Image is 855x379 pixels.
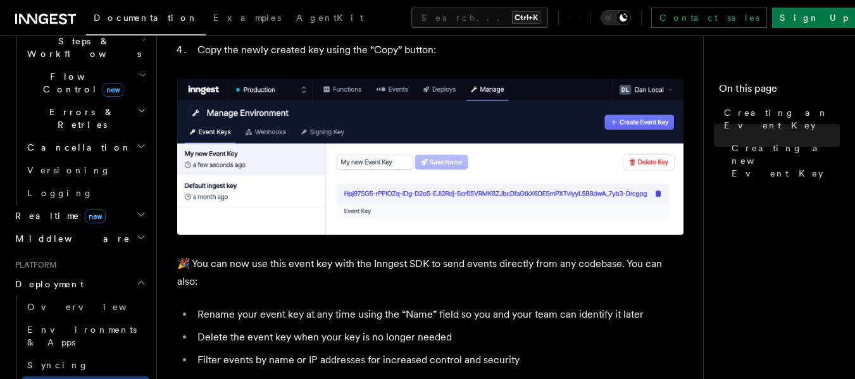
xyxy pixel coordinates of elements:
[732,142,840,180] span: Creating a new Event Key
[213,13,281,23] span: Examples
[724,106,840,132] span: Creating an Event Key
[512,11,540,24] kbd: Ctrl+K
[10,204,149,227] button: Realtimenew
[22,141,132,154] span: Cancellation
[22,318,149,354] a: Environments & Apps
[27,302,158,312] span: Overview
[719,101,840,137] a: Creating an Event Key
[27,165,111,175] span: Versioning
[86,4,206,35] a: Documentation
[194,351,683,369] li: Filter events by name or IP addresses for increased control and security
[22,136,149,159] button: Cancellation
[22,70,139,96] span: Flow Control
[22,65,149,101] button: Flow Controlnew
[177,79,683,235] img: A newly created Event Key in the Inngest Cloud dashboard
[27,325,137,347] span: Environments & Apps
[289,4,371,34] a: AgentKit
[10,209,106,222] span: Realtime
[22,295,149,318] a: Overview
[10,232,130,245] span: Middleware
[85,209,106,223] span: new
[22,182,149,204] a: Logging
[10,260,57,270] span: Platform
[103,83,123,97] span: new
[194,306,683,323] li: Rename your event key at any time using the “Name” field so you and your team can identify it later
[651,8,767,28] a: Contact sales
[10,273,149,295] button: Deployment
[296,13,363,23] span: AgentKit
[719,81,840,101] h4: On this page
[27,188,93,198] span: Logging
[22,106,137,131] span: Errors & Retries
[194,328,683,346] li: Delete the event key when your key is no longer needed
[177,255,683,290] p: 🎉 You can now use this event key with the Inngest SDK to send events directly from any codebase. ...
[94,13,198,23] span: Documentation
[22,30,149,65] button: Steps & Workflows
[194,41,683,59] li: Copy the newly created key using the “Copy” button:
[727,137,840,185] a: Creating a new Event Key
[22,101,149,136] button: Errors & Retries
[22,35,141,60] span: Steps & Workflows
[10,278,84,290] span: Deployment
[22,354,149,376] a: Syncing
[10,7,149,204] div: Inngest Functions
[601,10,631,25] button: Toggle dark mode
[22,159,149,182] a: Versioning
[27,360,89,370] span: Syncing
[10,227,149,250] button: Middleware
[206,4,289,34] a: Examples
[411,8,548,28] button: Search...Ctrl+K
